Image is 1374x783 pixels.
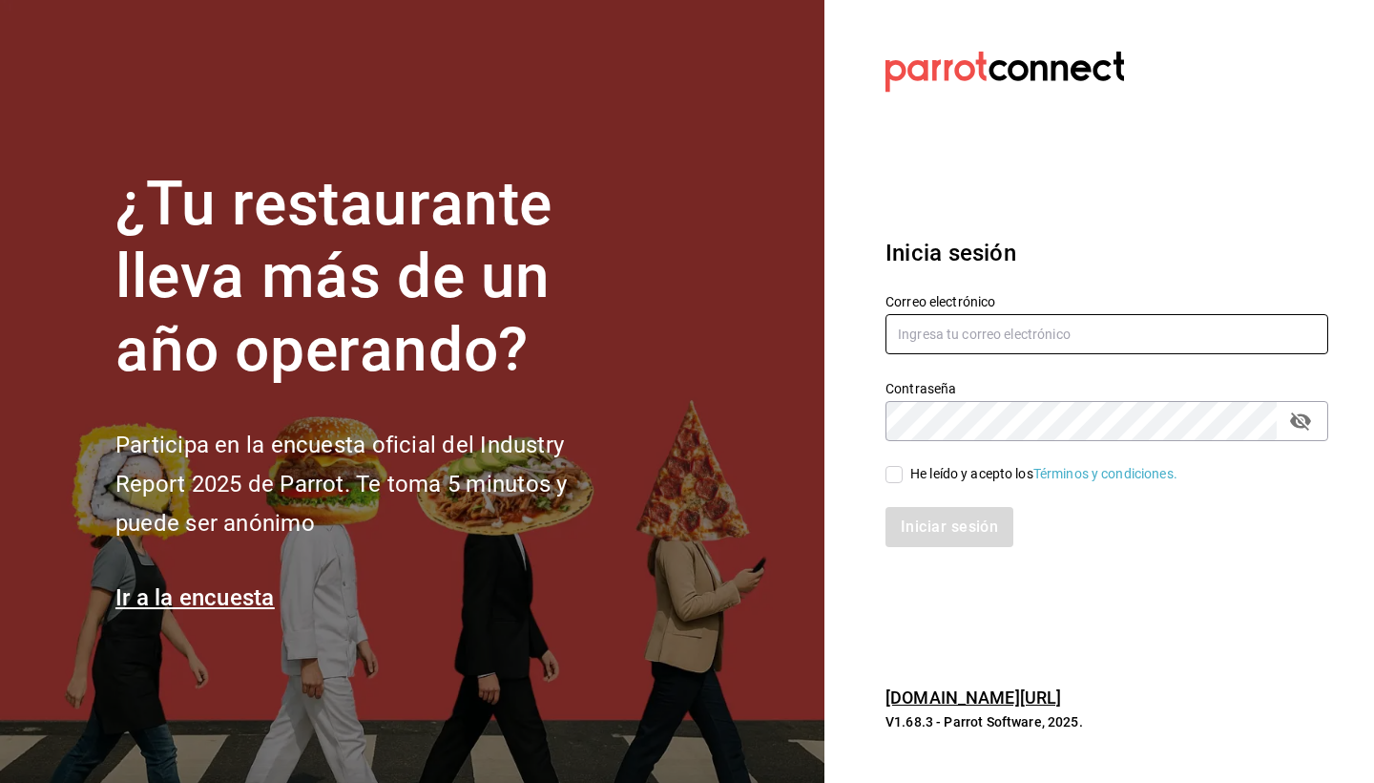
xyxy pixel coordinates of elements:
[885,294,1328,307] label: Correo electrónico
[115,584,275,611] a: Ir a la encuesta
[885,381,1328,394] label: Contraseña
[115,168,631,388] h1: ¿Tu restaurante lleva más de un año operando?
[885,236,1328,270] h3: Inicia sesión
[885,688,1061,708] a: [DOMAIN_NAME][URL]
[885,712,1328,731] p: V1.68.3 - Parrot Software, 2025.
[1033,466,1177,481] a: Términos y condiciones.
[1284,405,1317,437] button: passwordField
[910,464,1177,484] div: He leído y acepto los
[115,426,631,542] h2: Participa en la encuesta oficial del Industry Report 2025 de Parrot. Te toma 5 minutos y puede se...
[885,314,1328,354] input: Ingresa tu correo electrónico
